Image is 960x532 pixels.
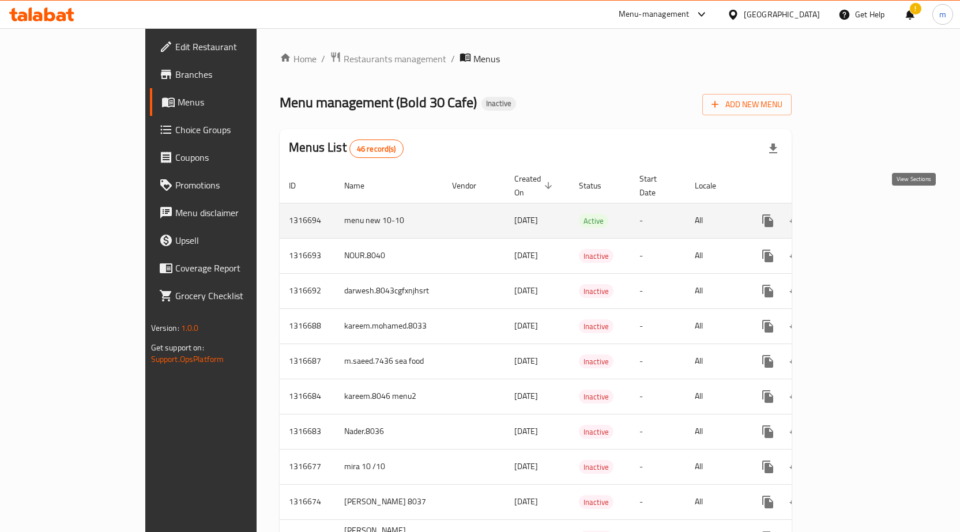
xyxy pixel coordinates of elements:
td: mira 10 /10 [335,449,443,484]
button: Change Status [782,488,810,516]
td: - [630,344,686,379]
span: Inactive [579,285,613,298]
span: Choice Groups [175,123,296,137]
td: All [686,203,745,238]
span: Coupons [175,150,296,164]
a: Edit Restaurant [150,33,306,61]
div: Inactive [579,460,613,474]
span: 46 record(s) [350,144,403,154]
span: Menu disclaimer [175,206,296,220]
td: - [630,484,686,519]
td: Nader.8036 [335,414,443,449]
button: more [754,383,782,410]
span: Add New Menu [711,97,782,112]
span: [DATE] [514,424,538,439]
a: Restaurants management [330,51,446,66]
a: Promotions [150,171,306,199]
td: kareem.8046 menu2 [335,379,443,414]
a: Coupons [150,144,306,171]
span: Inactive [579,461,613,474]
span: Active [579,214,608,228]
span: [DATE] [514,353,538,368]
div: Inactive [579,249,613,263]
span: Name [344,179,379,193]
div: Inactive [481,97,516,111]
td: All [686,484,745,519]
span: Version: [151,320,179,335]
a: Choice Groups [150,116,306,144]
button: more [754,312,782,340]
span: Created On [514,172,556,199]
td: darwesh.8043cgfxnjhsrt [335,273,443,308]
td: 1316687 [280,344,335,379]
td: - [630,414,686,449]
button: Change Status [782,277,810,305]
span: Grocery Checklist [175,289,296,303]
button: more [754,488,782,516]
td: All [686,449,745,484]
span: 1.0.0 [181,320,199,335]
span: Inactive [579,250,613,263]
span: Menu management ( Bold 30 Cafe ) [280,89,477,115]
span: [DATE] [514,248,538,263]
a: Upsell [150,227,306,254]
td: - [630,449,686,484]
span: Inactive [579,496,613,509]
td: - [630,273,686,308]
h2: Menus List [289,139,403,158]
span: [DATE] [514,213,538,228]
button: Change Status [782,242,810,270]
span: Menus [473,52,500,66]
td: - [630,238,686,273]
div: [GEOGRAPHIC_DATA] [744,8,820,21]
a: Grocery Checklist [150,282,306,310]
button: more [754,207,782,235]
td: [PERSON_NAME] 8037 [335,484,443,519]
span: [DATE] [514,459,538,474]
td: All [686,414,745,449]
div: Menu-management [619,7,690,21]
li: / [321,52,325,66]
button: Add New Menu [702,94,792,115]
span: Restaurants management [344,52,446,66]
span: Start Date [639,172,672,199]
td: 1316674 [280,484,335,519]
span: [DATE] [514,494,538,509]
td: m.saeed.7436 sea food [335,344,443,379]
span: Inactive [579,355,613,368]
span: m [939,8,946,21]
td: 1316688 [280,308,335,344]
button: Change Status [782,312,810,340]
td: menu new 10-10 [335,203,443,238]
span: ID [289,179,311,193]
button: more [754,348,782,375]
span: Inactive [579,320,613,333]
button: more [754,277,782,305]
button: more [754,453,782,481]
span: Inactive [481,99,516,108]
span: Inactive [579,425,613,439]
td: - [630,203,686,238]
td: All [686,344,745,379]
a: Coverage Report [150,254,306,282]
span: Inactive [579,390,613,403]
button: Change Status [782,453,810,481]
td: All [686,238,745,273]
nav: breadcrumb [280,51,792,66]
td: All [686,308,745,344]
td: 1316693 [280,238,335,273]
span: Branches [175,67,296,81]
td: 1316684 [280,379,335,414]
button: Change Status [782,418,810,446]
span: [DATE] [514,388,538,403]
td: All [686,273,745,308]
div: Export file [759,135,787,163]
td: kareem.mohamed.8033 [335,308,443,344]
td: - [630,379,686,414]
div: Inactive [579,284,613,298]
button: more [754,242,782,270]
a: Menus [150,88,306,116]
button: Change Status [782,348,810,375]
a: Branches [150,61,306,88]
